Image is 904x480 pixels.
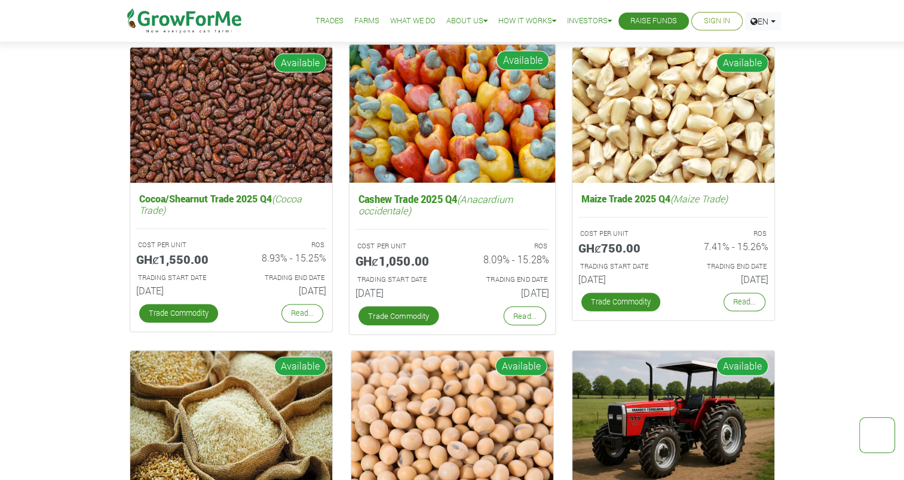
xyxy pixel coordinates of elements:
h6: [DATE] [578,273,664,285]
a: Investors [567,15,612,27]
h6: [DATE] [461,287,549,299]
a: Farms [354,15,379,27]
p: COST PER UNIT [580,229,663,239]
p: COST PER UNIT [357,241,441,251]
p: ROS [684,229,767,239]
h5: GHȼ1,550.00 [136,252,222,266]
a: Trade Commodity [358,306,439,325]
p: Estimated Trading Start Date [138,273,220,283]
h6: [DATE] [682,273,768,285]
span: Available [716,53,768,72]
i: (Cocoa Trade) [139,192,302,216]
h5: Cashew Trade 2025 Q4 [355,190,548,219]
h5: GHȼ750.00 [578,241,664,255]
p: Estimated Trading End Date [242,273,324,283]
a: Raise Funds [630,15,677,27]
span: Available [274,53,326,72]
img: growforme image [572,47,774,183]
h6: [DATE] [355,287,443,299]
p: Estimated Trading End Date [463,275,547,285]
h6: 8.93% - 15.25% [240,252,326,263]
i: (Maize Trade) [670,192,728,205]
a: EN [745,12,781,30]
h6: 7.41% - 15.26% [682,241,768,252]
img: growforme image [130,47,332,183]
span: Available [495,356,547,376]
p: ROS [242,240,324,250]
p: Estimated Trading End Date [684,261,767,272]
h5: GHȼ1,050.00 [355,253,443,267]
a: Trade Commodity [139,304,218,322]
a: Trade Commodity [581,293,660,311]
a: Read... [503,306,546,325]
a: Trades [315,15,344,27]
i: (Anacardium occidentale) [358,192,512,217]
h6: [DATE] [240,285,326,296]
p: ROS [463,241,547,251]
span: Available [496,51,549,70]
a: About Us [446,15,488,27]
a: Sign In [704,15,730,27]
a: What We Do [390,15,436,27]
h5: Maize Trade 2025 Q4 [578,190,768,207]
h6: [DATE] [136,285,222,296]
a: Read... [281,304,323,322]
p: Estimated Trading Start Date [580,261,663,272]
p: Estimated Trading Start Date [357,275,441,285]
h5: Cocoa/Shearnut Trade 2025 Q4 [136,190,326,219]
p: COST PER UNIT [138,240,220,250]
a: Read... [724,293,765,311]
h6: 8.09% - 15.28% [461,253,549,265]
span: Available [274,356,326,376]
img: growforme image [349,44,555,182]
a: How it Works [498,15,556,27]
span: Available [716,356,768,376]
